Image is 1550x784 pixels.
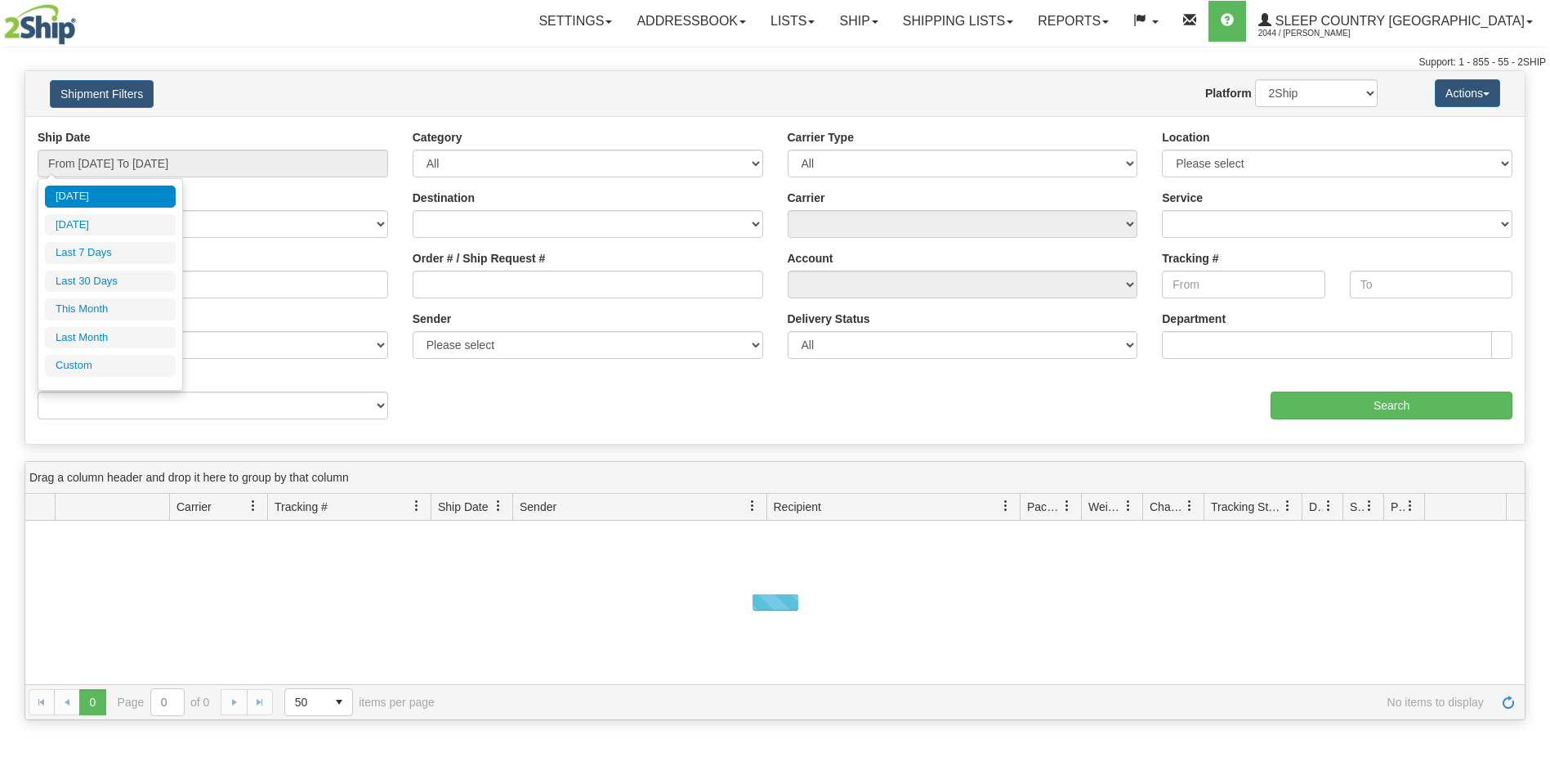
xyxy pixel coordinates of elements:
div: grid grouping header [25,462,1525,494]
li: Last 7 Days [45,242,176,264]
label: Order # / Ship Request # [413,250,546,267]
a: Addressbook [624,1,758,42]
a: Ship [827,1,890,42]
span: Ship Date [438,499,488,515]
a: Carrier filter column settings [239,492,267,520]
span: select [326,689,352,715]
label: Carrier [788,190,825,206]
span: Pickup Status [1391,499,1405,515]
li: [DATE] [45,186,176,208]
label: Tracking # [1162,250,1218,267]
a: Weight filter column settings [1114,492,1142,520]
span: No items to display [458,696,1484,709]
input: From [1162,271,1324,298]
a: Tracking Status filter column settings [1274,492,1302,520]
span: Carrier [176,499,212,515]
a: Reports [1025,1,1121,42]
label: Sender [413,311,451,327]
label: Delivery Status [788,311,870,327]
li: This Month [45,298,176,320]
span: Packages [1027,499,1061,515]
li: Last Month [45,327,176,349]
span: Sender [520,499,556,515]
div: Support: 1 - 855 - 55 - 2SHIP [4,56,1546,69]
span: 50 [295,694,316,710]
img: logo2044.jpg [4,4,76,45]
input: To [1350,271,1512,298]
a: Ship Date filter column settings [485,492,512,520]
span: Charge [1150,499,1184,515]
label: Service [1162,190,1203,206]
span: Recipient [774,499,821,515]
label: Ship Date [38,129,91,146]
input: Search [1271,392,1512,419]
label: Department [1162,311,1226,327]
a: Sender filter column settings [739,492,766,520]
button: Actions [1435,79,1500,107]
label: Location [1162,129,1209,146]
label: Category [413,129,462,146]
a: Delivery Status filter column settings [1315,492,1342,520]
a: Pickup Status filter column settings [1396,492,1424,520]
span: Page of 0 [118,688,210,716]
button: Shipment Filters [50,80,154,108]
label: Carrier Type [788,129,854,146]
a: Packages filter column settings [1053,492,1081,520]
iframe: chat widget [1512,308,1548,475]
span: 2044 / [PERSON_NAME] [1258,25,1381,42]
span: Tracking Status [1211,499,1282,515]
a: Settings [526,1,624,42]
a: Sleep Country [GEOGRAPHIC_DATA] 2044 / [PERSON_NAME] [1246,1,1545,42]
label: Destination [413,190,475,206]
a: Tracking # filter column settings [403,492,431,520]
a: Shipment Issues filter column settings [1356,492,1383,520]
li: Last 30 Days [45,271,176,293]
span: Tracking # [275,499,328,515]
span: Delivery Status [1309,499,1323,515]
li: [DATE] [45,214,176,236]
span: Weight [1088,499,1123,515]
a: Shipping lists [891,1,1025,42]
a: Refresh [1495,689,1521,715]
a: Recipient filter column settings [992,492,1020,520]
span: Shipment Issues [1350,499,1364,515]
span: items per page [284,688,435,716]
span: Page 0 [79,689,105,715]
li: Custom [45,355,176,377]
span: Sleep Country [GEOGRAPHIC_DATA] [1271,14,1525,28]
span: Page sizes drop down [284,688,353,716]
label: Account [788,250,833,267]
a: Lists [758,1,827,42]
label: Platform [1205,85,1252,101]
a: Charge filter column settings [1176,492,1204,520]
